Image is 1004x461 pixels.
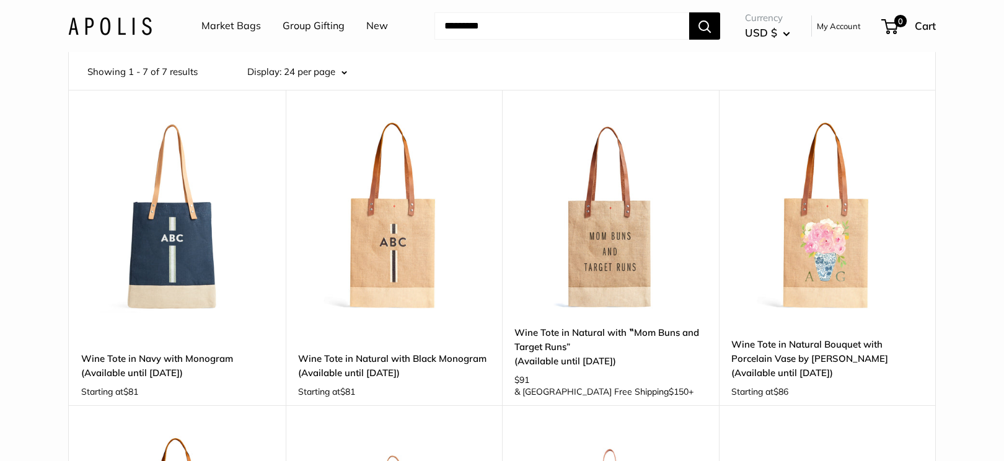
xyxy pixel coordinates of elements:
[745,9,790,27] span: Currency
[81,121,273,313] a: Wine Tote in Navy with MonogramWine Tote in Navy with Monogram
[731,337,923,380] a: Wine Tote in Natural Bouquet with Porcelain Vase by [PERSON_NAME](Available until [DATE])
[284,63,347,81] button: 24 per page
[87,63,198,81] span: Showing 1 - 7 of 7 results
[298,387,355,396] span: Starting at
[894,15,907,27] span: 0
[81,351,273,380] a: Wine Tote in Navy with Monogram(Available until [DATE])
[68,17,152,35] img: Apolis
[773,386,788,397] span: $86
[247,63,281,81] label: Display:
[514,374,529,385] span: $91
[514,325,707,369] a: Wine Tote in Natural with ‟Mom Buns and Target Runs”(Available until [DATE])
[731,387,788,396] span: Starting at
[298,121,490,313] a: description_Customizable monogram with up to 3 letters.Wine Tote in Natural with Black Monogram
[731,121,923,313] a: Wine Tote in Natural Bouquet with Porcelain Vase by Amy LogsdonWine Tote in Natural Bouquet with ...
[514,121,707,313] img: description_Designed with the busy moms in mind.
[669,386,689,397] span: $150
[745,23,790,43] button: USD $
[284,66,335,77] span: 24 per page
[298,121,490,313] img: description_Customizable monogram with up to 3 letters.
[201,17,261,35] a: Market Bags
[81,121,273,313] img: Wine Tote in Navy with Monogram
[689,12,720,40] button: Search
[745,26,777,39] span: USD $
[817,19,861,33] a: My Account
[731,121,923,313] img: Wine Tote in Natural Bouquet with Porcelain Vase by Amy Logsdon
[283,17,345,35] a: Group Gifting
[298,351,490,380] a: Wine Tote in Natural with Black Monogram(Available until [DATE])
[514,121,707,313] a: description_Designed with the busy moms in mind.Wine Tote in Natural with ‟Mom Buns and Target Runs”
[81,387,138,396] span: Starting at
[915,19,936,32] span: Cart
[123,386,138,397] span: $81
[434,12,689,40] input: Search...
[366,17,388,35] a: New
[883,16,936,36] a: 0 Cart
[340,386,355,397] span: $81
[514,387,694,396] span: & [GEOGRAPHIC_DATA] Free Shipping +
